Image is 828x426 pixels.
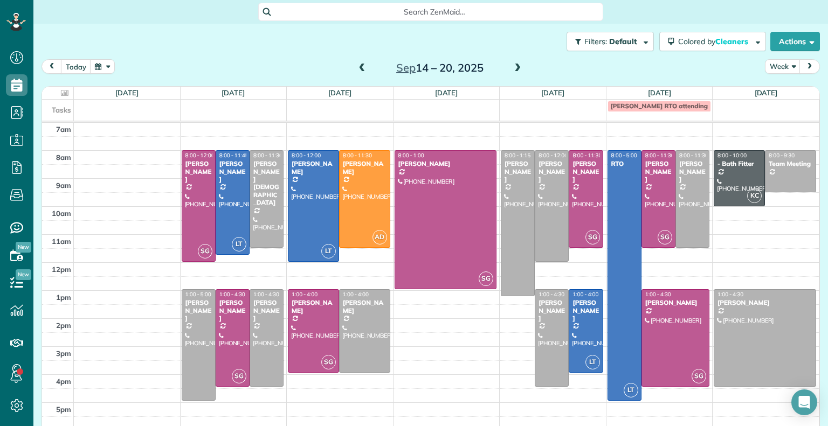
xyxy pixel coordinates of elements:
[253,160,280,206] div: [PERSON_NAME][DEMOGRAPHIC_DATA]
[504,160,532,183] div: [PERSON_NAME]
[253,152,282,159] span: 8:00 - 11:30
[219,299,246,322] div: [PERSON_NAME]
[717,152,747,159] span: 8:00 - 10:00
[52,237,71,246] span: 11am
[645,152,674,159] span: 8:00 - 11:30
[755,88,778,97] a: [DATE]
[61,59,91,74] button: today
[584,37,607,46] span: Filters:
[567,32,654,51] button: Filters: Default
[56,181,71,190] span: 9am
[572,160,599,183] div: [PERSON_NAME]
[291,299,336,315] div: [PERSON_NAME]
[16,242,31,253] span: New
[219,291,245,298] span: 1:00 - 4:30
[328,88,351,97] a: [DATE]
[765,59,801,74] button: Week
[692,369,706,383] span: SG
[52,209,71,218] span: 10am
[645,160,672,183] div: [PERSON_NAME]
[222,88,245,97] a: [DATE]
[343,291,369,298] span: 1:00 - 4:00
[343,152,372,159] span: 8:00 - 11:30
[645,291,671,298] span: 1:00 - 4:30
[715,37,750,46] span: Cleaners
[770,32,820,51] button: Actions
[398,160,494,167] div: [PERSON_NAME]
[185,152,215,159] span: 8:00 - 12:00
[398,152,424,159] span: 8:00 - 1:00
[342,160,387,176] div: [PERSON_NAME]
[56,321,71,330] span: 2pm
[561,32,654,51] a: Filters: Default
[292,291,318,298] span: 1:00 - 4:00
[648,88,671,97] a: [DATE]
[611,152,637,159] span: 8:00 - 5:00
[585,230,600,245] span: SG
[768,160,813,167] div: Team Meeting
[585,355,600,369] span: LT
[658,230,672,245] span: SG
[16,269,31,280] span: New
[185,299,212,322] div: [PERSON_NAME]
[56,377,71,386] span: 4pm
[52,265,71,274] span: 12pm
[479,271,493,286] span: SG
[541,88,564,97] a: [DATE]
[679,160,706,183] div: [PERSON_NAME]
[185,160,212,183] div: [PERSON_NAME]
[624,383,638,397] span: LT
[611,160,638,167] div: RTO
[717,291,743,298] span: 1:00 - 4:30
[717,299,813,306] div: [PERSON_NAME]
[253,291,279,298] span: 1:00 - 4:30
[769,152,795,159] span: 8:00 - 9:30
[342,299,387,315] div: [PERSON_NAME]
[219,160,246,183] div: [PERSON_NAME]
[56,349,71,358] span: 3pm
[791,389,817,415] div: Open Intercom Messenger
[679,152,708,159] span: 8:00 - 11:30
[538,299,565,322] div: [PERSON_NAME]
[539,291,564,298] span: 1:00 - 4:30
[505,152,530,159] span: 8:00 - 1:15
[799,59,820,74] button: next
[185,291,211,298] span: 1:00 - 5:00
[56,125,71,134] span: 7am
[539,152,568,159] span: 8:00 - 12:00
[659,32,766,51] button: Colored byCleaners
[232,369,246,383] span: SG
[42,59,62,74] button: prev
[611,102,737,110] span: [PERSON_NAME] RTO attending Wedding
[396,61,416,74] span: Sep
[572,291,598,298] span: 1:00 - 4:00
[372,62,507,74] h2: 14 – 20, 2025
[538,160,565,183] div: [PERSON_NAME]
[321,355,336,369] span: SG
[572,299,599,322] div: [PERSON_NAME]
[291,160,336,176] div: [PERSON_NAME]
[372,230,387,245] span: AD
[572,152,602,159] span: 8:00 - 11:30
[56,405,71,414] span: 5pm
[115,88,139,97] a: [DATE]
[435,88,458,97] a: [DATE]
[292,152,321,159] span: 8:00 - 12:00
[678,37,752,46] span: Colored by
[198,244,212,259] span: SG
[321,244,336,259] span: LT
[232,237,246,252] span: LT
[747,188,762,203] span: KC
[609,37,638,46] span: Default
[253,299,280,322] div: [PERSON_NAME]
[56,153,71,162] span: 8am
[56,293,71,302] span: 1pm
[645,299,706,306] div: [PERSON_NAME]
[219,152,249,159] span: 8:00 - 11:45
[717,160,762,167] div: - Bath Fitter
